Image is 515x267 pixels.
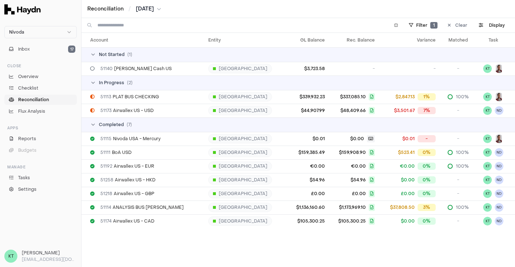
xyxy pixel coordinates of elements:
span: ND [495,203,503,212]
div: 0% [418,176,436,184]
div: [GEOGRAPHIC_DATA] [208,216,272,226]
button: KT [483,217,492,225]
span: 51111 [100,150,110,155]
span: Airwallex US - CAD [100,218,154,224]
div: 0% [418,163,436,170]
a: Reconciliation [4,95,77,105]
span: Airwallex US - USD [100,108,154,113]
span: [PERSON_NAME] Cash US [100,66,172,72]
button: KT [483,134,492,143]
div: [GEOGRAPHIC_DATA] [208,175,272,185]
div: [GEOGRAPHIC_DATA] [208,203,272,212]
div: 7% [418,107,436,114]
th: Matched [439,33,477,47]
td: $105,300.25 [287,214,328,228]
span: - [457,136,459,142]
span: $0.00 [401,177,415,183]
span: Completed [99,122,124,128]
span: Airwallex US - HKD [100,177,155,183]
span: Airwallex US - GBP [100,191,154,197]
button: KT [483,106,492,115]
div: [GEOGRAPHIC_DATA] [208,162,272,171]
span: - [434,66,436,72]
span: 100% [456,163,469,169]
button: ND [495,148,503,157]
span: €0.00 [400,163,415,169]
div: 0% [418,190,436,197]
span: 100% [456,94,469,100]
button: KT [483,64,492,73]
span: - [457,108,459,113]
span: Inbox [18,46,30,52]
span: ANALYSIS BUS [PERSON_NAME] [100,204,184,210]
img: Haydn Logo [4,4,41,14]
span: Budgets [18,147,37,154]
td: $339,932.23 [287,90,328,104]
span: Reconciliation [18,96,49,103]
span: BoA USD [100,150,131,155]
th: Account [81,33,205,47]
span: Nivoda USA - Mercury [100,136,160,142]
div: [GEOGRAPHIC_DATA] [208,189,272,198]
span: £0.00 [401,191,415,197]
span: ND [495,162,503,171]
span: $0.00 [350,136,364,142]
div: [GEOGRAPHIC_DATA] [208,148,272,157]
div: [GEOGRAPHIC_DATA] [208,106,272,115]
button: Display [474,20,509,31]
button: ND [495,106,503,115]
span: 51113 [100,94,111,100]
span: Tasks [18,175,30,181]
span: KT [4,250,17,263]
th: Task [477,33,515,47]
div: 1% [418,93,436,100]
button: Filter1 [405,20,442,31]
button: Nivoda [4,26,77,38]
span: $159,908.90 [339,150,366,155]
span: ND [495,176,503,184]
button: ND [495,217,503,225]
a: Checklist [4,83,77,93]
button: ND [495,189,503,198]
div: [GEOGRAPHIC_DATA] [208,64,272,73]
button: KT [483,148,492,157]
span: ( 1 ) [127,52,132,57]
td: £0.00 [287,187,328,201]
button: KT [483,176,492,184]
th: Variance [378,33,438,47]
button: [DATE] [136,5,161,13]
span: $1,173,969.10 [339,204,366,210]
span: 51140 [100,66,113,72]
span: - [457,218,459,224]
th: Entity [205,33,287,47]
span: - [373,66,375,72]
div: [GEOGRAPHIC_DATA] [208,134,272,143]
td: $0.01 [287,132,328,146]
img: JP Smit [495,64,503,73]
a: Settings [4,184,77,194]
button: KT [483,203,492,212]
div: 3% [418,204,436,211]
span: - [457,177,459,183]
a: Overview [4,72,77,82]
td: $1,136,160.60 [287,201,328,214]
span: Checklist [18,85,38,91]
span: $2,847.13 [395,94,415,100]
span: 100% [456,150,469,155]
span: 51218 [100,191,112,197]
th: GL Balance [287,33,328,47]
span: $37,808.50 [390,204,415,210]
div: Apps [4,122,77,134]
span: In Progress [99,80,124,86]
button: Clear [443,20,472,31]
button: KT [483,162,492,171]
td: $44,907.99 [287,104,328,117]
span: 51174 [100,218,112,224]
